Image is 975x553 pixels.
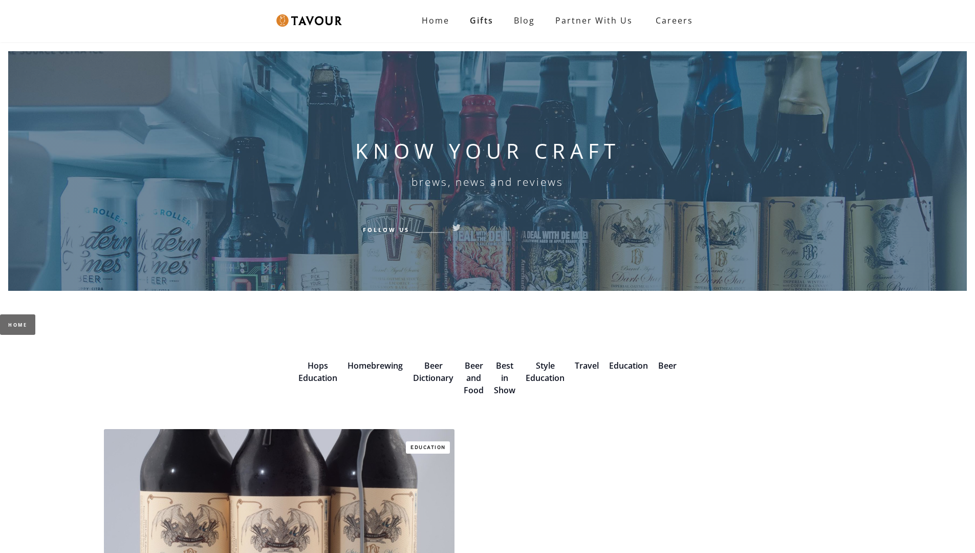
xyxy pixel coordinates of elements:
strong: Home [422,15,449,26]
strong: Careers [656,10,693,31]
a: Beer and Food [464,360,484,396]
a: Blog [504,10,545,31]
a: Gifts [460,10,504,31]
a: Travel [575,360,599,371]
a: Best in Show [494,360,515,396]
a: Careers [643,6,701,35]
a: Hops Education [298,360,337,384]
a: Partner with Us [545,10,643,31]
a: Beer [658,360,677,371]
a: Education [609,360,648,371]
h6: brews, news and reviews [411,176,564,188]
a: Beer Dictionary [413,360,453,384]
a: Homebrewing [348,360,403,371]
a: Home [411,10,460,31]
a: Education [406,441,450,454]
h1: KNOW YOUR CRAFT [355,139,620,163]
h6: Follow Us [363,225,409,234]
a: Style Education [526,360,565,384]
